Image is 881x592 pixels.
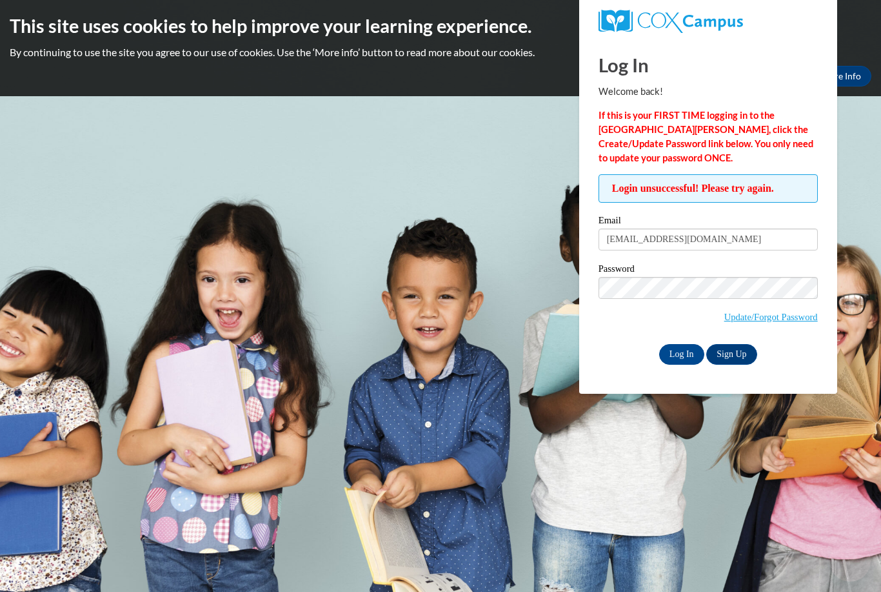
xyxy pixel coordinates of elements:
a: COX Campus [599,10,818,33]
h1: Log In [599,52,818,78]
strong: If this is your FIRST TIME logging in to the [GEOGRAPHIC_DATA][PERSON_NAME], click the Create/Upd... [599,110,813,163]
iframe: Button to launch messaging window [829,540,871,582]
label: Password [599,264,818,277]
label: Email [599,216,818,229]
a: Sign Up [706,344,757,365]
span: Login unsuccessful! Please try again. [599,174,818,203]
p: By continuing to use the site you agree to our use of cookies. Use the ‘More info’ button to read... [10,45,871,59]
p: Welcome back! [599,85,818,99]
h2: This site uses cookies to help improve your learning experience. [10,13,871,39]
a: More Info [811,66,871,87]
a: Update/Forgot Password [724,312,818,322]
img: COX Campus [599,10,743,33]
input: Log In [659,344,704,365]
